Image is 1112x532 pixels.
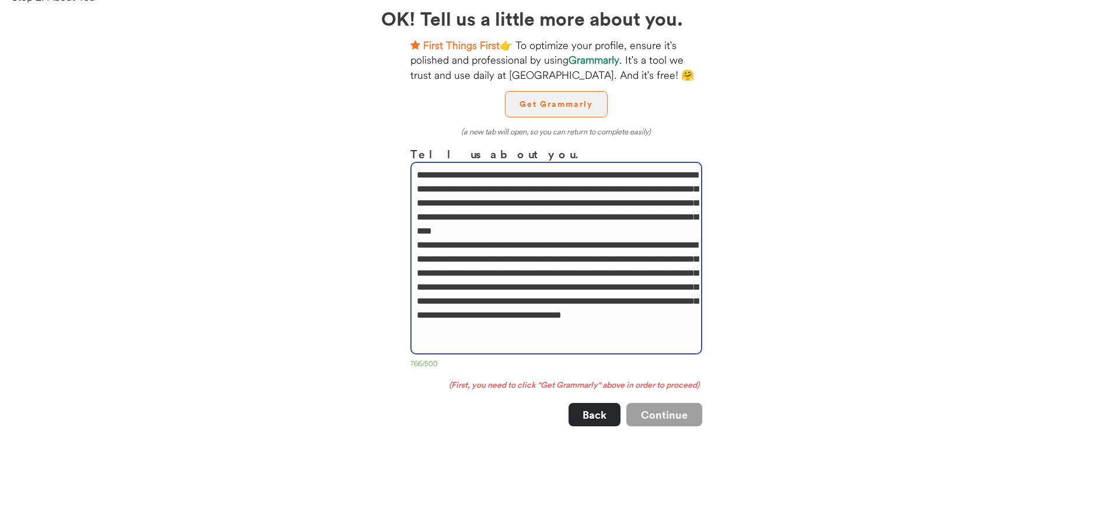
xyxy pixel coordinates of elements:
[410,145,702,162] h3: Tell us about you.
[569,53,619,67] strong: Grammarly
[461,127,651,136] em: (a new tab will open, so you can return to complete easily)
[410,380,702,391] div: (First, you need to click "Get Grammarly" above in order to proceed)
[381,4,731,32] h2: OK! Tell us a little more about you.
[410,38,702,82] div: 👉 To optimize your profile, ensure it's polished and professional by using . It's a tool we trust...
[569,403,621,426] button: Back
[423,39,500,52] strong: First Things First
[626,403,702,426] button: Continue
[410,359,702,371] div: 766/500
[505,91,608,117] button: Get Grammarly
